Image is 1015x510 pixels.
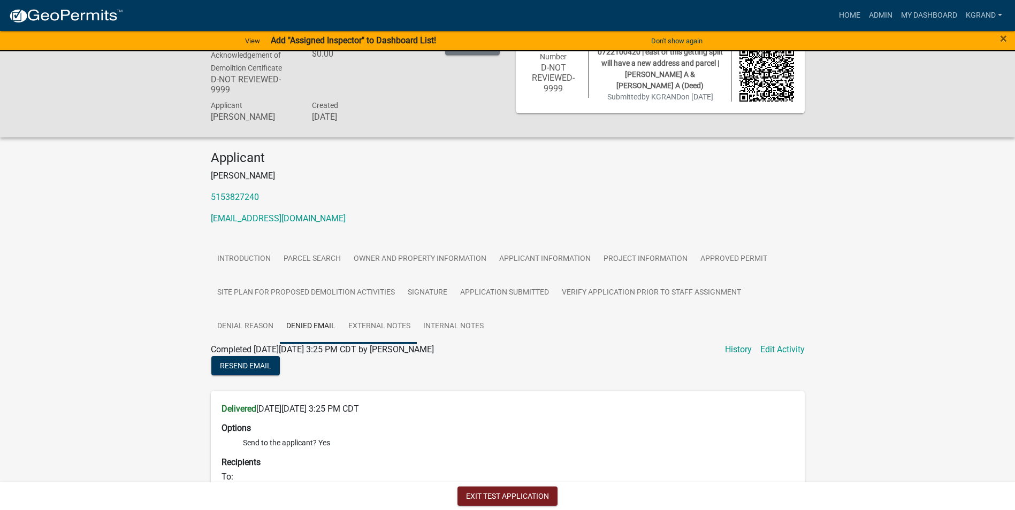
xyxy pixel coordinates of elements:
[222,404,256,414] strong: Delivered
[211,356,280,375] button: Resend Email
[312,112,398,122] h6: [DATE]
[493,242,597,276] a: Applicant Information
[312,49,398,59] h6: $0.00
[347,242,493,276] a: Owner and Property Information
[241,32,264,50] a: View
[222,404,794,414] h6: [DATE][DATE] 3:25 PM CDT
[1000,32,1007,45] button: Close
[897,5,961,26] a: My Dashboard
[642,92,681,101] span: by KGRAND
[1000,31,1007,46] span: ×
[211,276,401,310] a: Site Plan for Proposed Demolition Activities
[597,242,694,276] a: Project Information
[211,150,805,166] h4: Applicant
[835,5,865,26] a: Home
[243,437,794,449] li: Send to the applicant? Yes
[211,112,296,122] h6: [PERSON_NAME]
[555,276,747,310] a: Verify Application Prior to Staff Assignment
[401,276,454,310] a: Signature
[760,343,805,356] a: Edit Activity
[647,32,707,50] button: Don't show again
[222,472,794,482] h6: To:
[211,38,282,72] span: DRAFT - Acknowledgement of Demolition Certificate
[211,242,277,276] a: Introduction
[526,63,581,94] h6: D-NOT REVIEWED-9999
[211,213,346,223] a: [EMAIL_ADDRESS][DOMAIN_NAME]
[454,276,555,310] a: Application Submitted
[220,361,271,370] span: Resend Email
[211,101,242,110] span: Applicant
[457,486,558,506] button: Exit Test Application
[725,343,752,356] a: History
[417,310,490,344] a: Internal Notes
[312,101,338,110] span: Created
[277,242,347,276] a: Parcel search
[280,310,342,344] a: Denied Email
[222,423,251,433] strong: Options
[739,48,794,102] img: QR code
[961,5,1006,26] a: KGRAND
[211,344,434,354] span: Completed [DATE][DATE] 3:25 PM CDT by [PERSON_NAME]
[694,242,774,276] a: Approved Permit
[271,35,436,45] strong: Add "Assigned Inspector" to Dashboard List!
[540,52,567,61] span: Number
[211,310,280,344] a: Denial Reason
[222,457,261,467] strong: Recipients
[211,192,259,202] a: 5153827240
[211,169,805,182] p: [PERSON_NAME]
[865,5,897,26] a: Admin
[607,92,713,101] span: Submitted on [DATE]
[342,310,417,344] a: External Notes
[211,74,296,95] h6: D-NOT REVIEWED-9999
